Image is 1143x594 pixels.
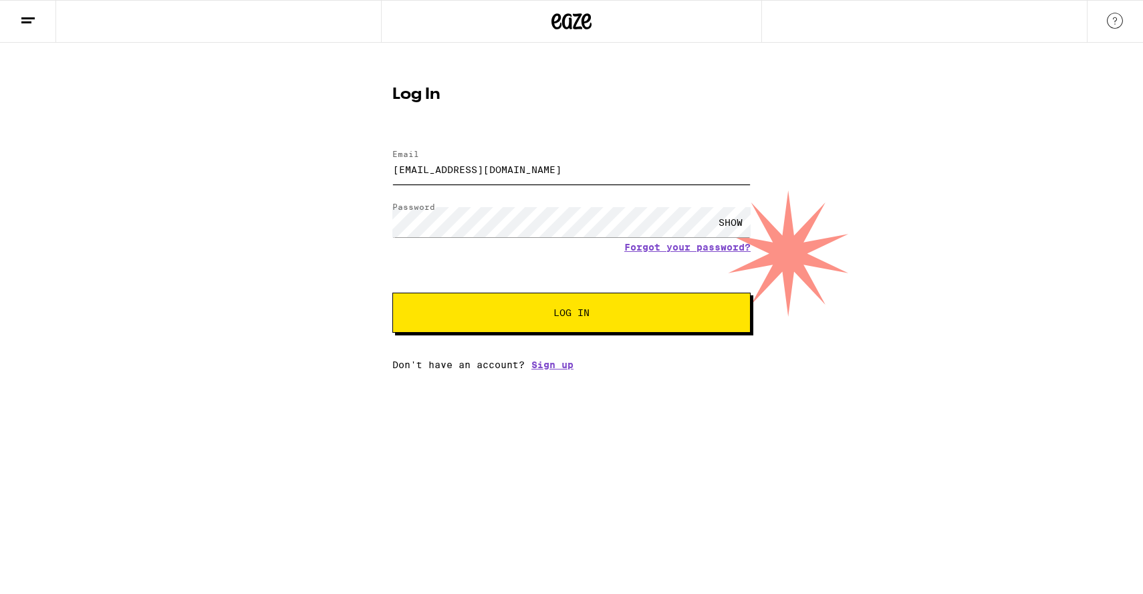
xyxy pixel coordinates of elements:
label: Password [392,202,435,211]
button: Log In [392,293,751,333]
a: Sign up [531,359,574,370]
span: Log In [553,308,590,317]
label: Email [392,150,419,158]
div: SHOW [711,207,751,237]
a: Forgot your password? [624,242,751,253]
div: Don't have an account? [392,359,751,370]
span: Hi. Need any help? [8,9,96,20]
input: Email [392,154,751,184]
h1: Log In [392,87,751,103]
